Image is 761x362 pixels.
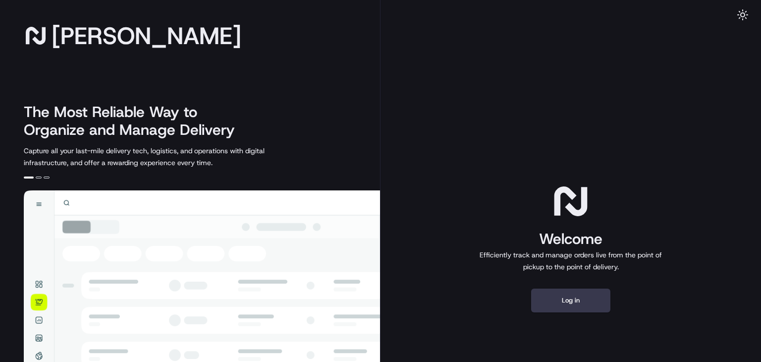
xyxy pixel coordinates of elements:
[476,229,666,249] h1: Welcome
[52,26,241,46] span: [PERSON_NAME]
[24,103,246,139] h2: The Most Reliable Way to Organize and Manage Delivery
[531,289,610,312] button: Log in
[476,249,666,273] p: Efficiently track and manage orders live from the point of pickup to the point of delivery.
[24,145,309,169] p: Capture all your last-mile delivery tech, logistics, and operations with digital infrastructure, ...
